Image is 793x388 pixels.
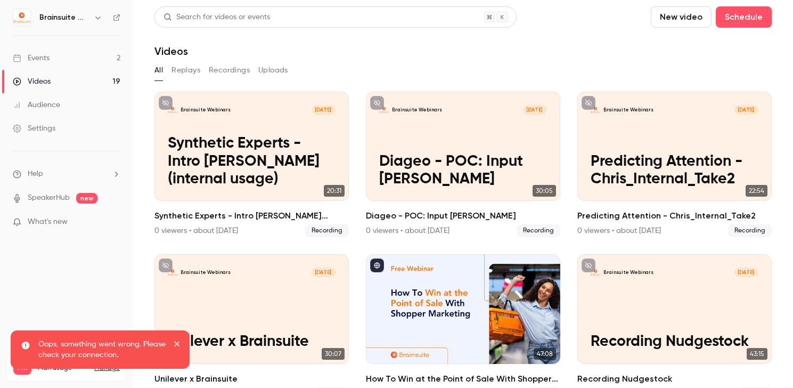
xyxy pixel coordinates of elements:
[154,92,349,237] a: Synthetic Experts - Intro Chris (internal usage)Brainsuite Webinars[DATE]Synthetic Experts - Intr...
[305,224,349,237] span: Recording
[209,62,250,79] button: Recordings
[582,96,595,110] button: unpublished
[533,185,556,197] span: 30:05
[13,100,60,110] div: Audience
[577,92,772,237] li: Predicting Attention - Chris_Internal_Take2
[366,225,449,236] div: 0 viewers • about [DATE]
[28,216,68,228] span: What's new
[716,6,772,28] button: Schedule
[163,12,270,23] div: Search for videos or events
[603,269,653,276] p: Brainsuite Webinars
[181,269,231,276] p: Brainsuite Webinars
[370,96,384,110] button: unpublished
[154,92,349,237] li: Synthetic Experts - Intro Chris (internal usage)
[392,107,442,113] p: Brainsuite Webinars
[379,153,547,188] p: Diageo - POC: Input [PERSON_NAME]
[168,135,336,188] p: Synthetic Experts - Intro [PERSON_NAME] (internal usage)
[746,185,767,197] span: 22:54
[582,258,595,272] button: unpublished
[312,268,336,277] span: [DATE]
[181,107,231,113] p: Brainsuite Webinars
[13,9,30,26] img: Brainsuite Webinars
[577,373,772,385] h2: Recording Nudgestock
[28,168,43,180] span: Help
[312,105,336,115] span: [DATE]
[13,123,55,134] div: Settings
[523,105,547,115] span: [DATE]
[159,96,173,110] button: unpublished
[38,339,166,360] p: Oops, something went wrong. Please check your connection.
[13,53,50,63] div: Events
[603,107,653,113] p: Brainsuite Webinars
[13,168,120,180] li: help-dropdown-opener
[13,76,51,87] div: Videos
[591,333,759,351] p: Recording Nudgestock
[322,348,345,360] span: 30:07
[370,258,384,272] button: published
[534,348,556,360] span: 47:08
[734,268,759,277] span: [DATE]
[591,153,759,188] p: Predicting Attention - Chris_Internal_Take2
[577,225,661,236] div: 0 viewers • about [DATE]
[651,6,712,28] button: New video
[174,339,181,352] button: close
[159,258,173,272] button: unpublished
[154,6,772,382] section: Videos
[324,185,345,197] span: 20:31
[154,225,238,236] div: 0 viewers • about [DATE]
[734,105,759,115] span: [DATE]
[366,373,560,385] h2: How To Win at the Point of Sale With Shopper Marketing
[154,45,188,58] h1: Videos
[517,224,560,237] span: Recording
[28,192,70,204] a: SpeakerHub
[39,12,89,23] h6: Brainsuite Webinars
[577,209,772,222] h2: Predicting Attention - Chris_Internal_Take2
[168,333,336,351] p: Unilever x Brainsuite
[76,193,97,204] span: new
[154,209,349,222] h2: Synthetic Experts - Intro [PERSON_NAME] (internal usage)
[171,62,200,79] button: Replays
[747,348,767,360] span: 43:15
[258,62,288,79] button: Uploads
[154,62,163,79] button: All
[366,92,560,237] a: Diageo - POC: Input ChrisBrainsuite Webinars[DATE]Diageo - POC: Input [PERSON_NAME]30:05Diageo - ...
[154,373,349,385] h2: Unilever x Brainsuite
[728,224,772,237] span: Recording
[366,209,560,222] h2: Diageo - POC: Input [PERSON_NAME]
[577,92,772,237] a: Predicting Attention - Chris_Internal_Take2Brainsuite Webinars[DATE]Predicting Attention - Chris_...
[366,92,560,237] li: Diageo - POC: Input Chris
